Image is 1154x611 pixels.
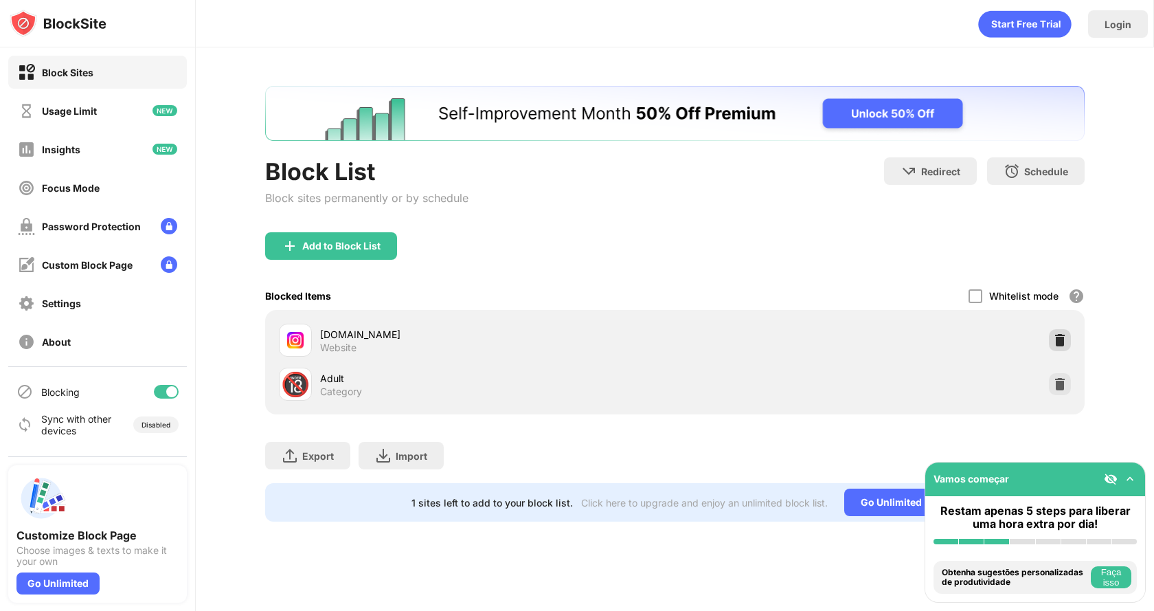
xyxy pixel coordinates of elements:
img: eye-not-visible.svg [1104,472,1118,486]
div: Click here to upgrade and enjoy an unlimited block list. [581,497,828,509]
img: focus-off.svg [18,179,35,197]
img: push-custom-page.svg [16,474,66,523]
div: 🔞 [281,370,310,399]
div: Export [302,450,334,462]
img: blocking-icon.svg [16,384,33,400]
img: new-icon.svg [152,105,177,116]
div: Customize Block Page [16,529,179,542]
div: Disabled [142,421,170,429]
img: lock-menu.svg [161,218,177,234]
div: Custom Block Page [42,259,133,271]
div: Go Unlimited [844,489,938,516]
div: Redirect [921,166,960,177]
img: time-usage-off.svg [18,102,35,120]
div: Block Sites [42,67,93,78]
div: Settings [42,298,81,309]
img: customize-block-page-off.svg [18,256,35,274]
div: Password Protection [42,221,141,232]
img: insights-off.svg [18,141,35,158]
div: Adult [320,371,675,386]
div: Add to Block List [302,241,381,252]
div: 1 sites left to add to your block list. [411,497,573,509]
div: Block List [265,157,468,186]
img: new-icon.svg [152,144,177,155]
div: Vamos começar [934,473,1009,485]
img: favicons [287,332,304,348]
img: about-off.svg [18,333,35,351]
div: Obtenha sugestões personalizadas de produtividade [942,568,1087,588]
div: Website [320,342,357,354]
div: animation [978,10,1072,38]
div: Sync with other devices [41,413,112,436]
iframe: Banner [265,86,1085,141]
div: Category [320,386,362,398]
img: logo-blocksite.svg [10,10,106,37]
img: sync-icon.svg [16,416,33,433]
div: Focus Mode [42,182,100,194]
div: [DOMAIN_NAME] [320,327,675,342]
button: Faça isso [1091,566,1131,588]
img: omni-setup-toggle.svg [1123,472,1137,486]
div: Go Unlimited [16,573,100,595]
div: Restam apenas 5 steps para liberar uma hora extra por dia! [934,504,1137,531]
div: Import [396,450,427,462]
div: Usage Limit [42,105,97,117]
div: Login [1105,19,1131,30]
div: Schedule [1024,166,1068,177]
img: settings-off.svg [18,295,35,312]
div: Insights [42,144,80,155]
div: Block sites permanently or by schedule [265,191,468,205]
img: lock-menu.svg [161,256,177,273]
div: Blocking [41,386,80,398]
div: About [42,336,71,348]
div: Blocked Items [265,290,331,302]
div: Choose images & texts to make it your own [16,545,179,567]
div: Whitelist mode [989,290,1059,302]
img: block-on.svg [18,64,35,81]
img: password-protection-off.svg [18,218,35,235]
